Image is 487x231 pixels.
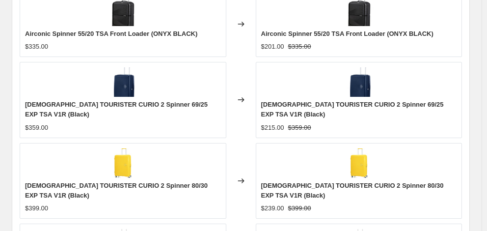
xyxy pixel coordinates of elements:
div: $239.00 [261,203,284,213]
div: $201.00 [261,42,284,52]
img: 145140-1371_02_1_80x.jpg [108,148,137,178]
div: $359.00 [25,123,48,133]
div: $215.00 [261,123,284,133]
img: 145139_A268_hi-res_FRONT34_1_80x.jpg [344,67,374,97]
strike: $335.00 [288,42,311,52]
span: Airconic Spinner 55/20 TSA Front Loader (ONYX BLACK) [25,30,197,37]
div: $335.00 [25,42,48,52]
strike: $359.00 [288,123,311,133]
span: [DEMOGRAPHIC_DATA] TOURISTER CURIO 2 Spinner 69/25 EXP TSA V1R (Black) [261,101,444,118]
img: 145140-1371_02_1_80x.jpg [344,148,374,178]
span: [DEMOGRAPHIC_DATA] TOURISTER CURIO 2 Spinner 69/25 EXP TSA V1R (Black) [25,101,208,118]
div: $399.00 [25,203,48,213]
span: [DEMOGRAPHIC_DATA] TOURISTER CURIO 2 Spinner 80/30 EXP TSA V1R (Black) [25,182,208,199]
img: 145139_A268_hi-res_FRONT34_1_80x.jpg [108,67,137,97]
span: [DEMOGRAPHIC_DATA] TOURISTER CURIO 2 Spinner 80/30 EXP TSA V1R (Black) [261,182,444,199]
strike: $399.00 [288,203,311,213]
span: Airconic Spinner 55/20 TSA Front Loader (ONYX BLACK) [261,30,433,37]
